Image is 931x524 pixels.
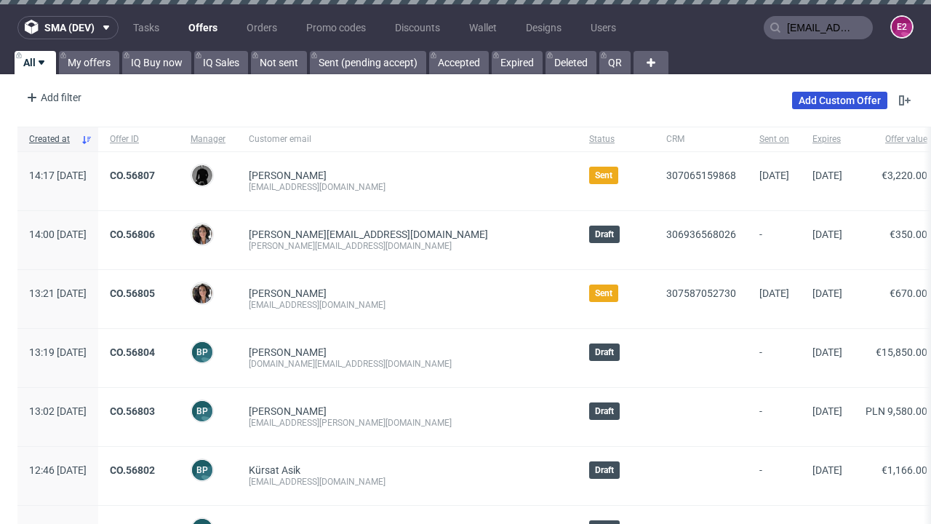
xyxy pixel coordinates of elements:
a: CO.56804 [110,346,155,358]
a: Discounts [386,16,449,39]
a: CO.56802 [110,464,155,476]
span: [DATE] [812,346,842,358]
span: [DATE] [812,405,842,417]
a: 307587052730 [666,287,736,299]
span: €3,220.00 [882,170,927,181]
span: €670.00 [890,287,927,299]
span: - [759,405,789,429]
a: My offers [59,51,119,74]
span: [DATE] [812,287,842,299]
a: [PERSON_NAME] [249,170,327,181]
a: Deleted [546,51,596,74]
span: - [759,229,789,252]
div: Add filter [20,86,84,109]
a: [PERSON_NAME] [249,346,327,358]
figcaption: BP [192,401,212,421]
span: Sent [595,287,612,299]
span: €1,166.00 [882,464,927,476]
span: Manager [191,133,225,146]
span: Draft [595,405,614,417]
button: sma (dev) [17,16,119,39]
a: CO.56803 [110,405,155,417]
a: 307065159868 [666,170,736,181]
a: QR [599,51,631,74]
span: 14:17 [DATE] [29,170,87,181]
a: All [15,51,56,74]
span: CRM [666,133,736,146]
a: Expired [492,51,543,74]
div: [EMAIL_ADDRESS][DOMAIN_NAME] [249,299,566,311]
a: Tasks [124,16,168,39]
div: [PERSON_NAME][EMAIL_ADDRESS][DOMAIN_NAME] [249,240,566,252]
a: [PERSON_NAME] [249,405,327,417]
span: Sent [595,170,612,181]
span: [DATE] [812,170,842,181]
a: Wallet [460,16,506,39]
img: Moreno Martinez Cristina [192,224,212,245]
a: IQ Buy now [122,51,191,74]
span: [DATE] [812,464,842,476]
a: CO.56806 [110,229,155,240]
span: €350.00 [890,229,927,240]
span: 12:46 [DATE] [29,464,87,476]
span: Draft [595,464,614,476]
span: 13:21 [DATE] [29,287,87,299]
span: [DATE] [759,170,789,181]
img: Moreno Martinez Cristina [192,283,212,303]
div: [EMAIL_ADDRESS][PERSON_NAME][DOMAIN_NAME] [249,417,566,429]
span: €15,850.00 [876,346,927,358]
a: IQ Sales [194,51,248,74]
a: Promo codes [297,16,375,39]
a: Designs [517,16,570,39]
span: Created at [29,133,75,146]
span: [PERSON_NAME][EMAIL_ADDRESS][DOMAIN_NAME] [249,229,488,240]
figcaption: BP [192,342,212,362]
a: CO.56805 [110,287,155,299]
span: - [759,464,789,488]
a: Users [582,16,625,39]
span: Offer value [866,133,927,146]
a: Accepted [429,51,489,74]
div: [EMAIL_ADDRESS][DOMAIN_NAME] [249,476,566,488]
span: Status [589,133,643,146]
span: [DATE] [812,229,842,240]
a: Orders [238,16,286,39]
span: Sent on [759,133,789,146]
span: Draft [595,346,614,358]
a: CO.56807 [110,170,155,181]
span: 13:19 [DATE] [29,346,87,358]
a: Add Custom Offer [792,92,887,109]
span: 13:02 [DATE] [29,405,87,417]
a: Offers [180,16,226,39]
span: PLN 9,580.00 [866,405,927,417]
span: Offer ID [110,133,167,146]
span: Draft [595,229,614,240]
a: Not sent [251,51,307,74]
span: sma (dev) [44,23,95,33]
figcaption: BP [192,460,212,480]
a: [PERSON_NAME] [249,287,327,299]
span: - [759,346,789,370]
a: 306936568026 [666,229,736,240]
span: [DATE] [759,287,789,299]
span: Expires [812,133,842,146]
div: [EMAIL_ADDRESS][DOMAIN_NAME] [249,181,566,193]
a: Sent (pending accept) [310,51,426,74]
span: Customer email [249,133,566,146]
div: [DOMAIN_NAME][EMAIL_ADDRESS][DOMAIN_NAME] [249,358,566,370]
img: Dawid Urbanowicz [192,165,212,186]
figcaption: e2 [892,17,912,37]
a: Kürsat Asik [249,464,300,476]
span: 14:00 [DATE] [29,229,87,240]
